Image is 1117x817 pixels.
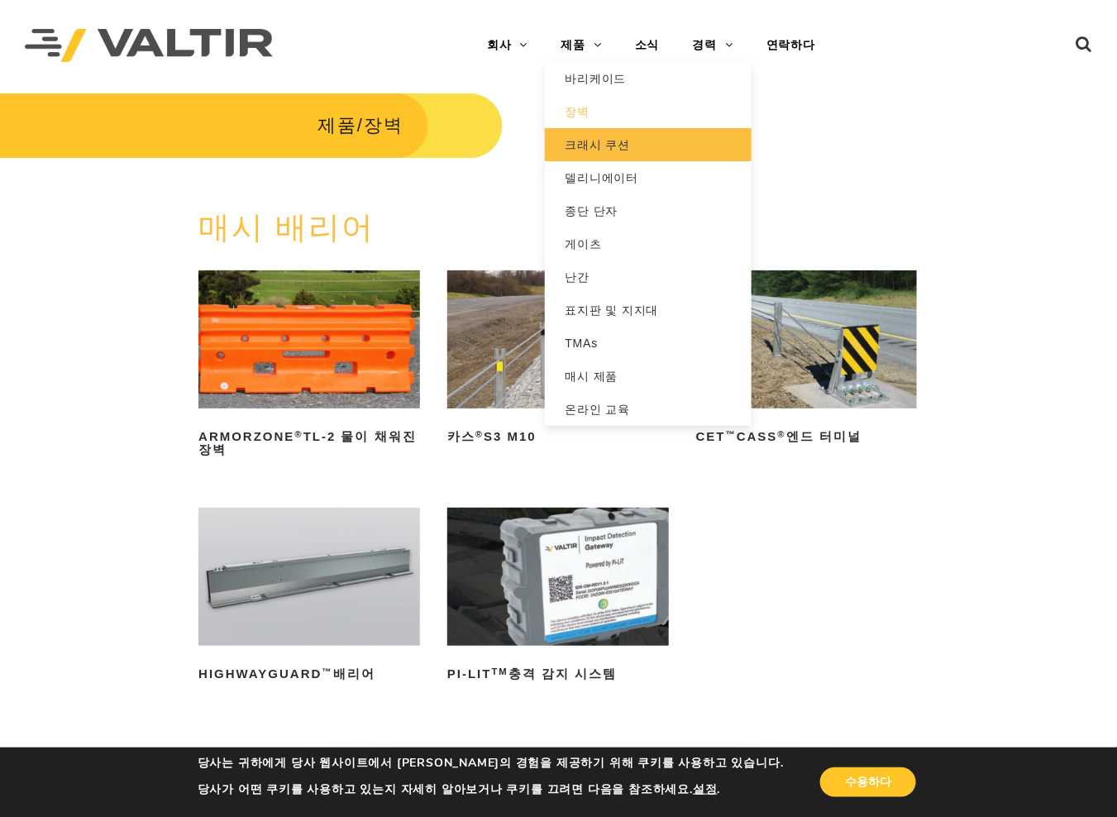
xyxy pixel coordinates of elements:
[566,270,590,284] font: 난간
[317,115,357,136] a: 제품
[561,38,586,51] font: 제품
[545,260,752,294] a: 난간
[198,270,420,463] a: ArmorZone®TL-2 물이 채워진 장벽
[25,29,273,63] img: 발티르
[696,429,726,443] font: CET
[447,508,669,687] a: PI-LITTM충격 감지 시스템
[545,62,752,95] a: 바리케이드
[566,237,602,251] font: 게이츠
[766,38,815,51] font: 연락하다
[364,115,403,136] font: 장벽
[198,781,693,797] font: 당사가 어떤 쿠키를 사용하고 있는지 자세히 알아보거나 쿠키를 끄려면 다음을 참조하세요.
[566,370,618,383] font: 매시 제품
[294,429,303,439] font: ®
[566,204,618,217] font: 종단 단자
[566,171,639,184] font: 델리니에이터
[357,115,364,136] font: /
[737,429,778,443] font: CASS
[566,72,627,85] font: 바리케이드
[635,38,660,51] font: 소식
[693,781,718,797] font: 설정
[726,429,737,439] font: ™
[492,666,508,676] font: TM
[545,393,752,426] a: 온라인 교육
[447,270,669,450] a: 카스®S3 M10
[198,429,417,457] font: TL-2 물이 채워진 장벽
[676,29,750,62] a: 경력
[566,303,659,317] font: 표지판 및 지지대
[333,666,375,681] font: 배리어
[545,194,752,227] a: 종단 단자
[322,666,332,676] font: ™
[750,29,832,62] a: 연락하다
[198,666,322,681] font: HighwayGuard
[475,429,484,439] font: ®
[845,774,891,790] font: 수용하다
[447,666,492,681] font: PI-LIT
[566,403,631,416] font: 온라인 교육
[198,429,294,443] font: ArmorZone
[696,270,918,450] a: CET™CASS®엔드 터미널
[718,781,721,797] font: .
[778,429,786,439] font: ®
[545,294,752,327] a: 표지판 및 지지대
[545,227,752,260] a: 게이츠
[508,666,617,681] font: 충격 감지 시스템
[786,429,862,443] font: 엔드 터미널
[470,29,544,62] a: 회사
[820,767,916,797] button: 수용하다
[566,337,599,350] font: TMAs
[198,210,375,245] a: 매시 배리어
[545,29,618,62] a: 제품
[545,360,752,393] a: 매시 제품
[566,138,631,151] font: 크래시 쿠션
[484,429,537,443] font: S3 M10
[566,105,590,118] font: 장벽
[693,782,718,797] button: 설정
[198,508,420,687] a: HighwayGuard™배리어
[618,29,676,62] a: 소식
[545,327,752,360] a: TMAs
[487,38,512,51] font: 회사
[545,128,752,161] a: 크래시 쿠션
[198,755,784,771] font: 당사는 귀하에게 당사 웹사이트에서 [PERSON_NAME]의 경험을 제공하기 위해 쿠키를 사용하고 있습니다.
[693,38,718,51] font: 경력
[447,429,475,443] font: 카스
[545,95,752,128] a: 장벽
[545,161,752,194] a: 델리니에이터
